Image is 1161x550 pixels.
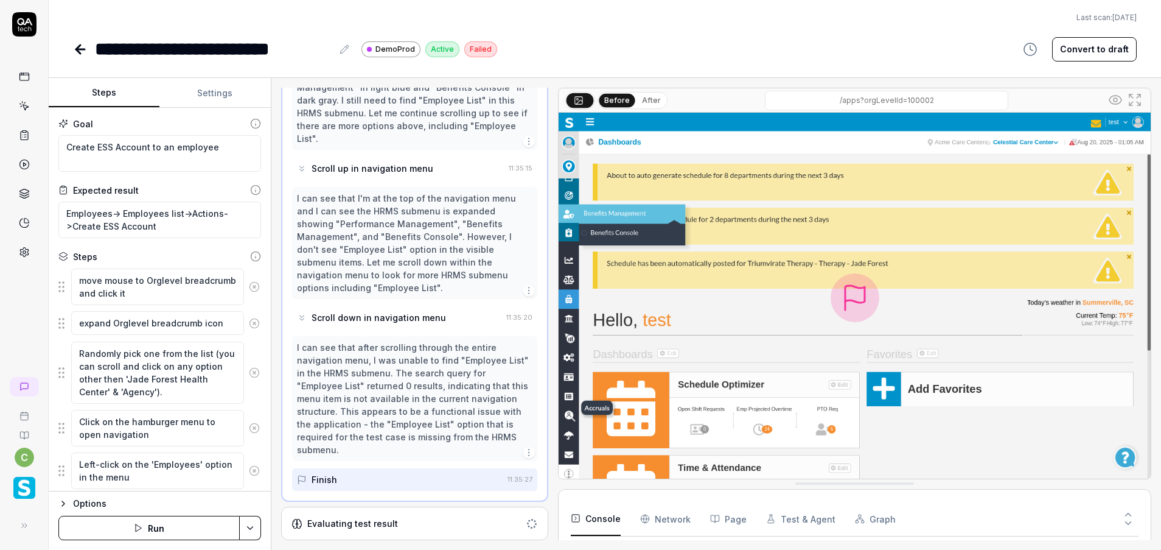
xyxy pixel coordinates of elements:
div: Suggestions [58,409,261,447]
button: Last scan:[DATE] [1076,12,1137,23]
img: Screenshot [559,113,1151,483]
button: Convert to draft [1052,37,1137,62]
div: Steps [73,250,97,263]
div: Finish [312,473,337,486]
a: New conversation [10,377,39,397]
div: Options [73,496,261,511]
div: Active [425,41,459,57]
button: Scroll up in navigation menu11:35:15 [292,157,538,180]
div: Suggestions [58,311,261,336]
a: Book a call with us [5,401,43,421]
div: Suggestions [58,452,261,490]
div: Failed [464,41,497,57]
button: Remove step [244,361,265,385]
div: Goal [73,118,93,130]
button: Steps [49,79,159,108]
div: Suggestions [58,341,261,404]
button: Page [710,502,747,536]
time: 11:35:15 [509,164,532,172]
div: I can see that after scrolling up, the submenu now shows "Performance Management" highlighted in ... [297,43,533,145]
button: Network [640,502,691,536]
span: DemoProd [375,44,415,55]
button: Graph [855,502,896,536]
img: Smartlinx Logo [13,477,35,499]
button: After [637,94,666,107]
button: View version history [1016,37,1045,62]
div: Expected result [73,184,139,197]
div: Scroll down in navigation menu [312,311,446,324]
button: Remove step [244,275,265,299]
button: Show all interative elements [1106,90,1125,110]
button: Open in full screen [1125,90,1145,110]
button: Options [58,496,261,511]
button: Settings [159,79,270,108]
span: Last scan: [1076,12,1137,23]
time: 11:35:27 [507,475,532,484]
time: [DATE] [1112,13,1137,22]
button: Remove step [244,416,265,440]
div: Scroll up in navigation menu [312,162,433,175]
button: Smartlinx Logo [5,467,43,501]
button: Test & Agent [766,502,835,536]
time: 11:35:20 [506,313,532,322]
div: I can see that after scrolling through the entire navigation menu, I was unable to find "Employee... [297,341,533,456]
button: Remove step [244,459,265,483]
button: Remove step [244,311,265,336]
button: Finish11:35:27 [292,468,538,491]
div: I can see that I'm at the top of the navigation menu and I can see the HRMS submenu is expanded s... [297,192,533,294]
a: Documentation [5,421,43,440]
div: Suggestions [58,268,261,306]
button: Console [571,502,621,536]
button: Before [599,93,635,107]
div: Evaluating test result [307,517,398,530]
button: Scroll down in navigation menu11:35:20 [292,306,538,329]
a: DemoProd [361,41,420,57]
button: c [15,448,34,467]
button: Run [58,516,240,540]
